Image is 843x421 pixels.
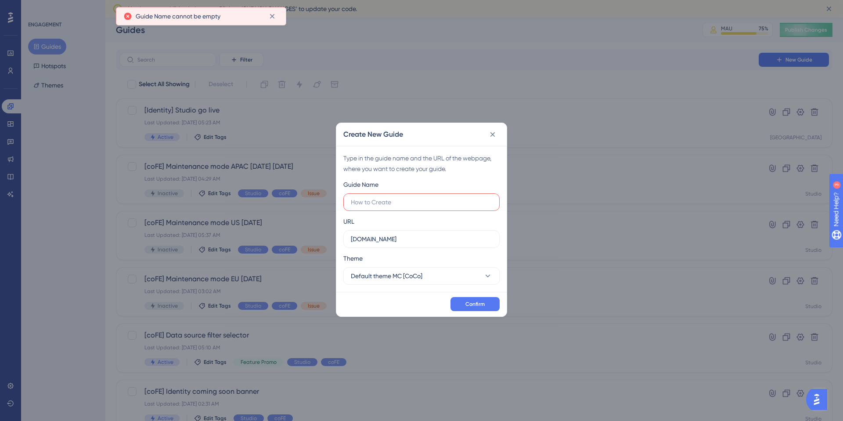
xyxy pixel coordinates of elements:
h2: Create New Guide [343,129,403,140]
iframe: UserGuiding AI Assistant Launcher [806,386,832,413]
div: Type in the guide name and the URL of the webpage, where you want to create your guide. [343,153,500,174]
div: URL [343,216,354,227]
span: Need Help? [21,2,55,13]
input: How to Create [351,197,492,207]
span: Guide Name cannot be empty [136,11,220,22]
div: 3 [61,4,64,11]
div: Guide Name [343,179,378,190]
span: Theme [343,253,363,264]
span: Confirm [465,301,485,308]
input: https://www.example.com [351,234,492,244]
span: Default theme MC [CoCo] [351,271,422,281]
